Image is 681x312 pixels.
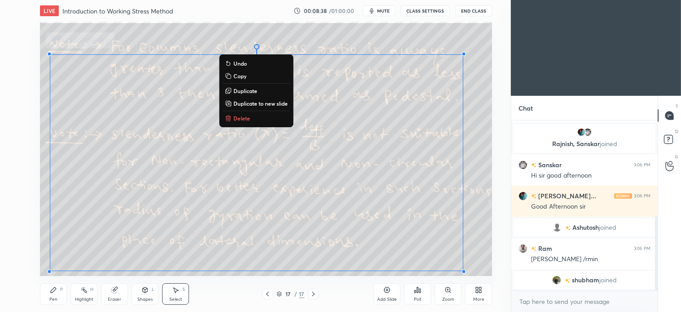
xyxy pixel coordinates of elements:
div: Eraser [108,297,121,302]
span: mute [377,8,390,14]
div: Add Slide [377,297,397,302]
div: 3:06 PM [634,162,650,168]
img: default.png [553,223,562,232]
button: Duplicate [223,85,290,96]
button: mute [363,5,395,16]
p: T [676,103,678,110]
h6: Sanskar [536,160,562,169]
button: CLASS SETTINGS [400,5,450,16]
div: Pen [49,297,57,302]
div: 17 [299,290,304,298]
div: Highlight [75,297,93,302]
img: no-rating-badge.077c3623.svg [531,246,536,251]
img: no-rating-badge.077c3623.svg [565,226,571,231]
h6: [PERSON_NAME]... [536,191,596,201]
p: Duplicate [233,87,257,94]
img: iconic-light.a09c19a4.png [614,193,632,199]
p: Rajnish, Sanskar [519,140,650,147]
p: G [675,153,678,160]
img: 4f20e832c16f4b8aaab4662845a3fb46.jpg [583,128,592,137]
div: LIVE [40,5,59,16]
div: [PERSON_NAME] /rmin [531,255,650,264]
img: 3 [577,128,586,137]
button: Duplicate to new slide [223,98,290,109]
img: 3 [518,192,527,201]
h6: Ram [536,244,552,253]
p: D [675,128,678,135]
span: joined [599,139,617,148]
img: 74b3a5d9b55243f88d7c6d0bde5bc40b.jpg [518,244,527,253]
span: shubham [572,276,599,284]
div: Zoom [442,297,454,302]
img: no-rating-badge.077c3623.svg [531,194,536,199]
div: Good Afternoon sir [531,202,650,211]
div: grid [511,120,658,290]
button: Delete [223,113,290,124]
div: 3:06 PM [634,193,650,199]
h4: Introduction to Working Stress Method [62,7,173,15]
span: joined [599,224,616,231]
p: Delete [233,115,250,122]
div: Hi sir good afternoon [531,171,650,180]
img: no-rating-badge.077c3623.svg [531,163,536,168]
div: L [152,287,154,292]
p: Undo [233,60,247,67]
div: 3:06 PM [634,246,650,251]
img: 4f20e832c16f4b8aaab4662845a3fb46.jpg [518,160,527,169]
button: Undo [223,58,290,69]
div: 17 [284,291,293,297]
div: Poll [414,297,421,302]
span: joined [599,276,617,284]
button: End Class [455,5,492,16]
div: P [60,287,63,292]
div: Select [169,297,182,302]
div: More [473,297,484,302]
div: H [90,287,93,292]
p: Duplicate to new slide [233,100,288,107]
p: Chat [511,96,540,120]
div: / [294,291,297,297]
div: S [182,287,185,292]
img: b2b929bb3ee94a3c9d113740ffa956c2.jpg [552,276,561,285]
span: Ashutosh [572,224,599,231]
button: Copy [223,71,290,81]
img: no-rating-badge.077c3623.svg [565,278,570,283]
p: Copy [233,72,246,80]
div: Shapes [137,297,153,302]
